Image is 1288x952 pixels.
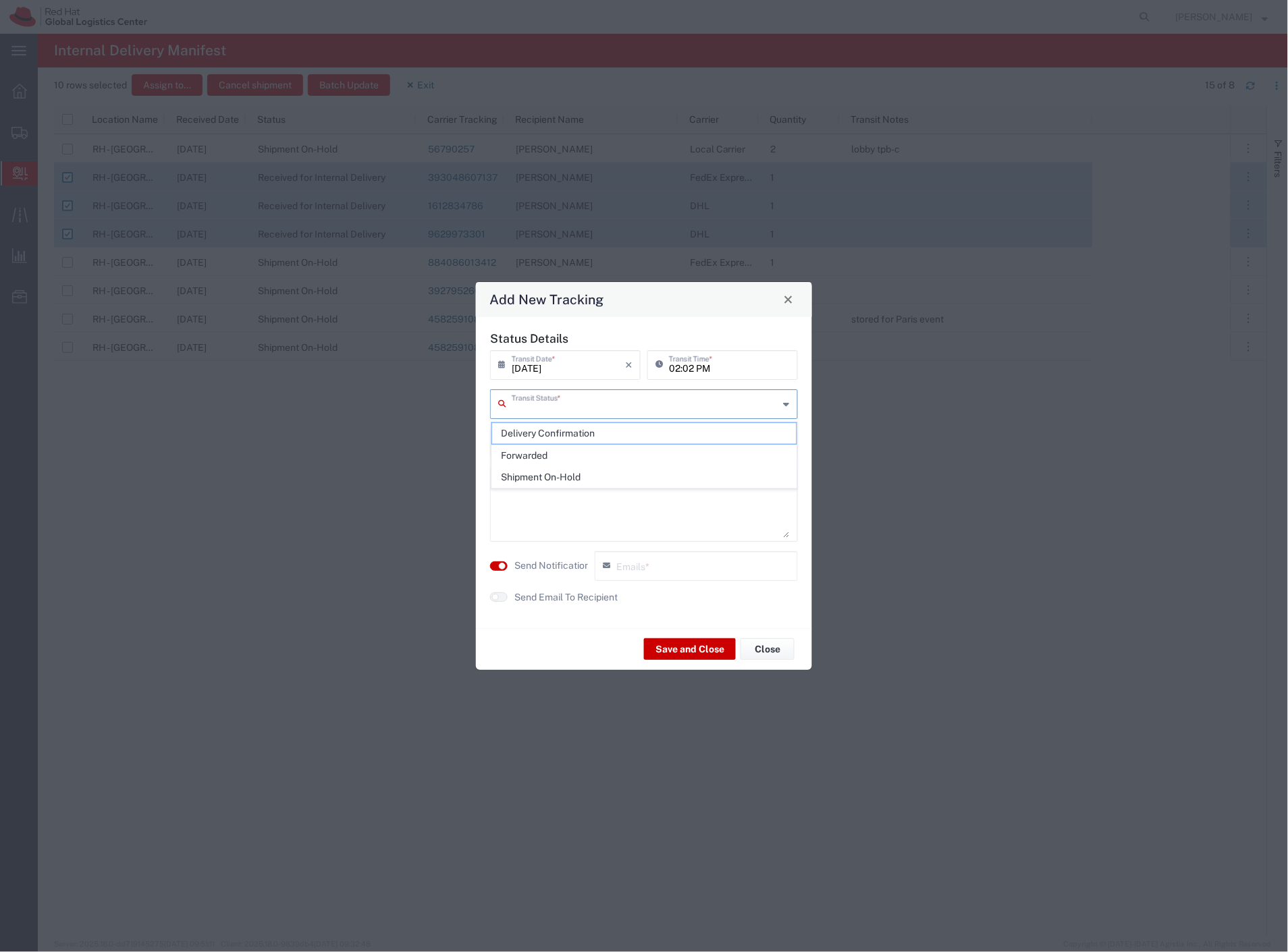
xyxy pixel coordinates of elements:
agx-label: Send Notification [514,559,588,573]
span: Shipment On-Hold [492,467,797,488]
span: Forwarded [492,445,797,466]
label: Send Email To Recipient [514,590,618,605]
label: Send Notification [514,559,590,573]
i: × [625,354,633,376]
h5: Status Details [490,331,798,345]
button: Close [741,638,795,660]
h4: Add New Tracking [490,289,604,309]
button: Save and Close [644,638,736,660]
button: Close [779,290,798,309]
span: Delivery Confirmation [492,423,797,444]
